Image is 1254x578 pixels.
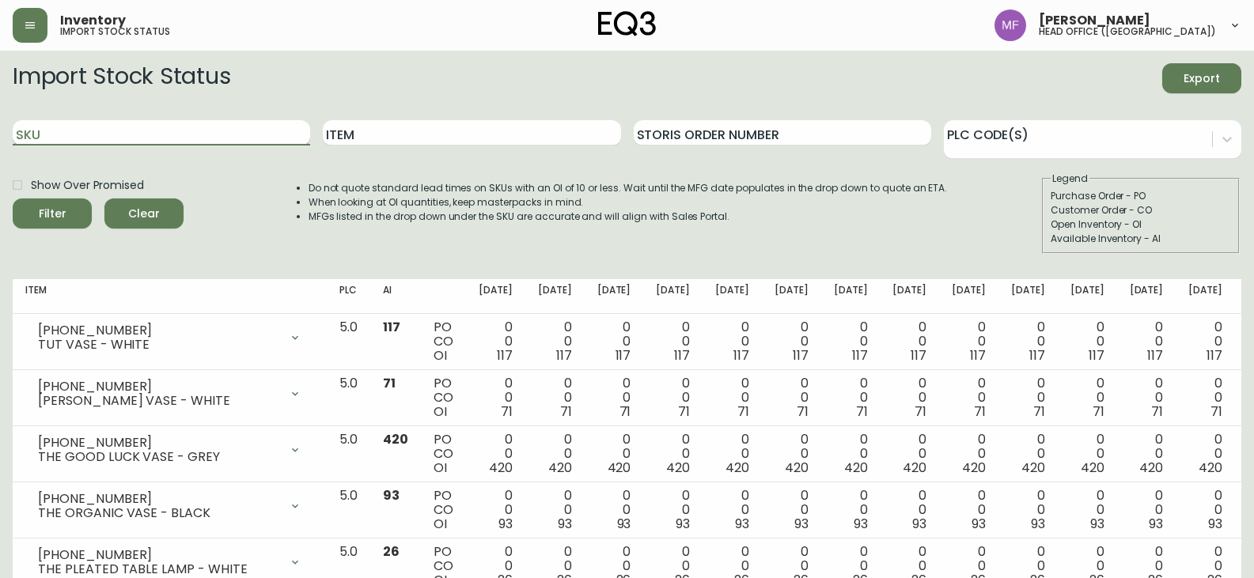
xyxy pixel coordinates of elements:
th: [DATE] [1058,279,1117,314]
span: 117 [733,346,749,365]
span: 117 [383,318,400,336]
div: Purchase Order - PO [1051,189,1231,203]
div: 0 0 [538,433,572,475]
div: 0 0 [597,320,631,363]
div: 0 0 [656,489,690,531]
div: 0 0 [656,376,690,419]
th: [DATE] [821,279,881,314]
th: [DATE] [466,279,525,314]
span: 117 [1029,346,1045,365]
div: 0 0 [775,376,809,419]
img: 91cf6c4ea787f0dec862db02e33d59b3 [994,9,1026,41]
div: 0 0 [479,376,513,419]
div: 0 0 [1011,320,1045,363]
div: 0 0 [952,489,986,531]
span: 117 [793,346,809,365]
div: 0 0 [1130,320,1164,363]
div: 0 0 [1188,376,1222,419]
td: 5.0 [327,426,370,482]
div: 0 0 [597,433,631,475]
div: 0 0 [656,433,690,475]
div: 0 0 [1011,376,1045,419]
span: 117 [1147,346,1163,365]
span: 117 [1089,346,1104,365]
span: 71 [797,402,809,421]
div: TUT VASE - WHITE [38,338,279,352]
span: 420 [1081,459,1104,477]
span: 93 [735,515,749,533]
div: 0 0 [834,489,868,531]
div: PO CO [434,433,453,475]
img: logo [598,11,657,36]
span: 93 [498,515,513,533]
div: 0 0 [1070,489,1104,531]
span: Show Over Promised [31,177,144,194]
span: 71 [856,402,868,421]
div: [PHONE_NUMBER] [38,492,279,506]
div: [PHONE_NUMBER] [38,323,279,338]
span: 26 [383,542,400,561]
span: 93 [676,515,690,533]
th: [DATE] [1176,279,1235,314]
h5: import stock status [60,27,170,36]
span: 71 [678,402,690,421]
span: 71 [737,402,749,421]
div: PO CO [434,376,453,419]
div: 0 0 [1188,433,1222,475]
div: 0 0 [775,433,809,475]
div: [PERSON_NAME] VASE - WHITE [38,394,279,408]
span: 420 [844,459,868,477]
div: 0 0 [538,489,572,531]
span: 93 [383,486,400,504]
div: 0 0 [834,433,868,475]
span: 93 [854,515,868,533]
th: [DATE] [998,279,1058,314]
span: 71 [1151,402,1163,421]
span: 93 [1090,515,1104,533]
div: 0 0 [538,376,572,419]
div: Customer Order - CO [1051,203,1231,217]
span: 420 [548,459,572,477]
th: AI [370,279,421,314]
div: 0 0 [1188,320,1222,363]
div: [PHONE_NUMBER][PERSON_NAME] VASE - WHITE [25,376,314,411]
button: Export [1162,63,1241,93]
div: 0 0 [892,489,926,531]
td: 5.0 [327,482,370,538]
div: PO CO [434,320,453,363]
span: 93 [972,515,986,533]
span: 420 [1139,459,1163,477]
span: Clear [117,204,171,224]
span: 71 [383,374,396,392]
div: 0 0 [1130,489,1164,531]
span: 420 [726,459,749,477]
th: Item [13,279,327,314]
span: 93 [794,515,809,533]
span: 117 [911,346,926,365]
span: 420 [608,459,631,477]
div: 0 0 [952,376,986,419]
span: 117 [970,346,986,365]
th: [DATE] [703,279,762,314]
span: 420 [383,430,408,448]
span: 420 [1021,459,1045,477]
button: Clear [104,198,184,229]
div: 0 0 [1188,489,1222,531]
div: [PHONE_NUMBER] [38,548,279,562]
span: 420 [666,459,690,477]
th: [DATE] [585,279,644,314]
span: 71 [1033,402,1045,421]
td: 5.0 [327,370,370,426]
th: [DATE] [939,279,998,314]
span: 93 [1208,515,1222,533]
div: 0 0 [479,320,513,363]
div: THE PLEATED TABLE LAMP - WHITE [38,562,279,576]
div: 0 0 [715,489,749,531]
span: 117 [616,346,631,365]
td: 5.0 [327,314,370,370]
th: [DATE] [880,279,939,314]
div: 0 0 [715,433,749,475]
span: 117 [497,346,513,365]
span: 93 [1149,515,1163,533]
th: [DATE] [525,279,585,314]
